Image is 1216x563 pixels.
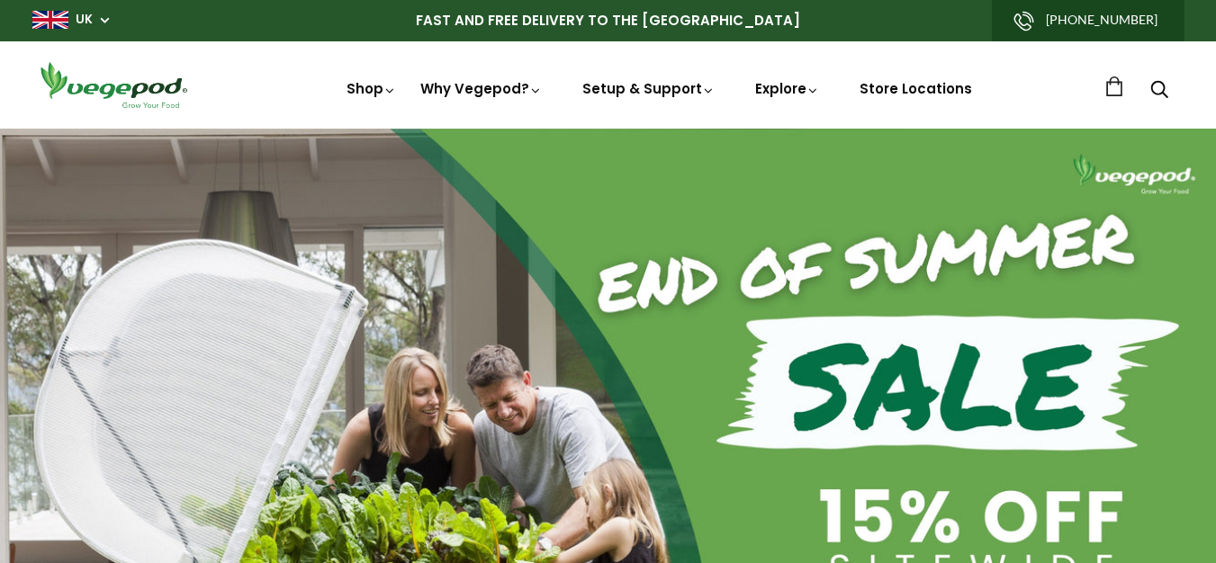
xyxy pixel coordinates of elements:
a: Setup & Support [582,79,716,98]
img: Vegepod [32,59,194,111]
a: Why Vegepod? [420,79,543,98]
a: Explore [755,79,820,98]
a: Search [1150,82,1168,101]
a: UK [76,11,93,29]
a: Store Locations [860,79,972,98]
img: gb_large.png [32,11,68,29]
a: Shop [347,79,397,98]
